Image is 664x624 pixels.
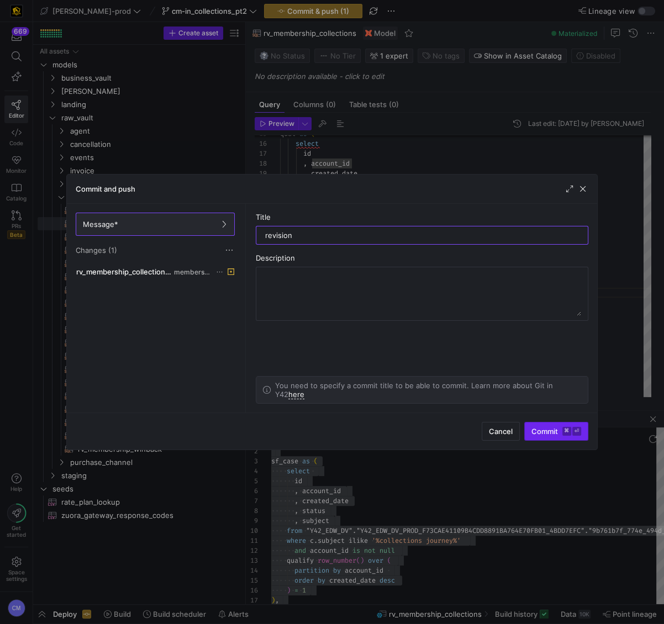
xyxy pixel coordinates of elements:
[73,265,237,279] button: rv_membership_collections.sqlmembership
[256,213,271,221] span: Title
[572,427,581,436] kbd: ⏎
[76,184,135,193] h3: Commit and push
[76,213,235,236] button: Message*
[174,268,210,276] span: membership
[275,381,581,399] p: You need to specify a commit title to be able to commit. Learn more about Git in Y42
[256,253,588,262] div: Description
[76,267,172,276] span: rv_membership_collections.sql
[288,390,304,399] a: here
[531,427,581,436] span: Commit
[83,220,118,229] span: Message*
[562,427,571,436] kbd: ⌘
[76,246,117,255] span: Changes (1)
[489,427,513,436] span: Cancel
[524,422,588,441] button: Commit⌘⏎
[482,422,520,441] button: Cancel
